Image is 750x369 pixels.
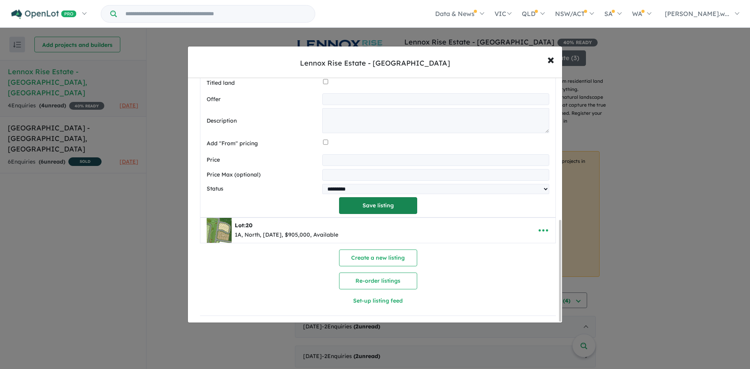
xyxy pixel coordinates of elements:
[118,5,313,22] input: Try estate name, suburb, builder or developer
[300,58,450,68] div: Lennox Rise Estate - [GEOGRAPHIC_DATA]
[235,230,338,240] div: 1A, North, [DATE], $905,000, Available
[207,170,319,180] label: Price Max (optional)
[235,222,252,229] b: Lot:
[207,155,319,165] label: Price
[246,222,252,229] span: 20
[339,197,417,214] button: Save listing
[289,292,467,309] button: Set-up listing feed
[207,184,319,194] label: Status
[11,9,77,19] img: Openlot PRO Logo White
[207,116,319,126] label: Description
[207,95,319,104] label: Offer
[207,78,320,88] label: Titled land
[665,10,729,18] span: [PERSON_NAME].w...
[207,218,232,243] img: Lennox%20Rise%20Estate%20-%20Lennox%20Head%20-%20Lot%2020___1759283715.png
[547,51,554,68] span: ×
[339,273,417,289] button: Re-order listings
[339,250,417,266] button: Create a new listing
[207,139,320,148] label: Add "From" pricing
